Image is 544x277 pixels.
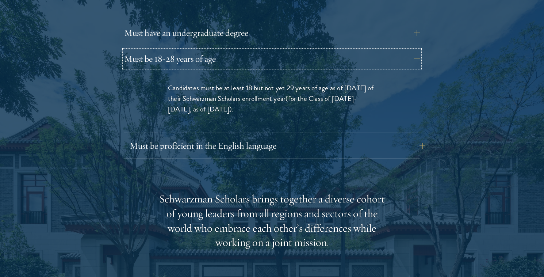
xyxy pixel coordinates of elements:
[124,50,420,68] button: Must be 18-28 years of age
[168,83,376,114] p: Candidates must be at least 18 but not yet 29 years of age as of [DATE] of their Schwarzman Schol...
[159,192,385,250] div: Schwarzman Scholars brings together a diverse cohort of young leaders from all regions and sector...
[168,93,357,114] span: (for the Class of [DATE]-[DATE], as of [DATE])
[124,24,420,42] button: Must have an undergraduate degree
[130,137,425,155] button: Must be proficient in the English language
